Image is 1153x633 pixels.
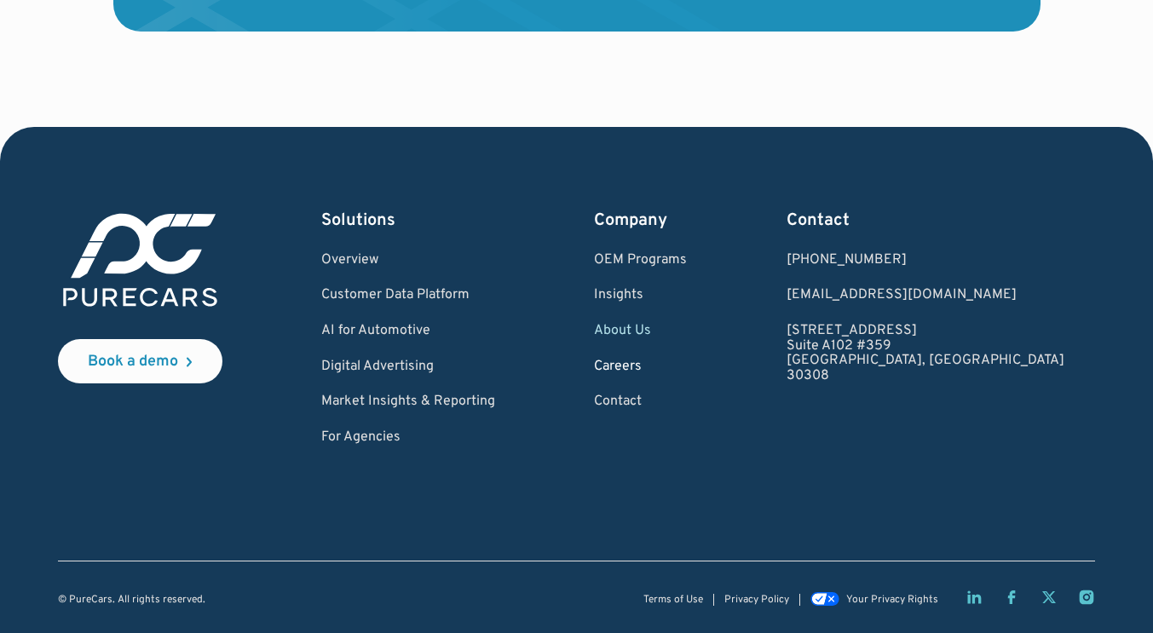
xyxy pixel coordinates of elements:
a: Privacy Policy [724,595,789,606]
a: Your Privacy Rights [810,594,938,606]
a: [STREET_ADDRESS]Suite A102 #359[GEOGRAPHIC_DATA], [GEOGRAPHIC_DATA]30308 [787,324,1064,383]
a: For Agencies [321,430,495,446]
a: Digital Advertising [321,360,495,375]
a: Insights [594,288,687,303]
a: Market Insights & Reporting [321,394,495,410]
a: Twitter X page [1041,589,1058,606]
div: Company [594,209,687,233]
div: Your Privacy Rights [846,595,938,606]
div: Book a demo [88,354,178,370]
a: Careers [594,360,687,375]
a: About Us [594,324,687,339]
a: OEM Programs [594,253,687,268]
a: Instagram page [1078,589,1095,606]
a: Customer Data Platform [321,288,495,303]
div: © PureCars. All rights reserved. [58,595,205,606]
div: Solutions [321,209,495,233]
a: AI for Automotive [321,324,495,339]
img: purecars logo [58,209,222,312]
a: LinkedIn page [966,589,983,606]
div: [PHONE_NUMBER] [787,253,1064,268]
a: Email us [787,288,1064,303]
a: Facebook page [1003,589,1020,606]
a: Terms of Use [643,595,703,606]
a: Overview [321,253,495,268]
a: Contact [594,394,687,410]
a: Book a demo [58,339,222,383]
div: Contact [787,209,1064,233]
